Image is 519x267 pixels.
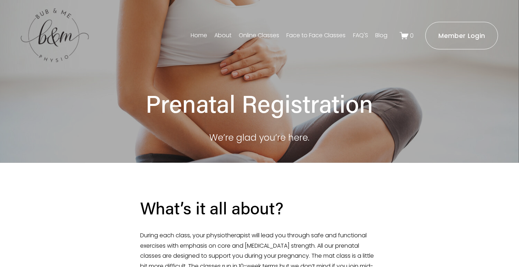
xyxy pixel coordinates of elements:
h1: Prenatal Registration [80,88,438,118]
a: Blog [375,30,387,41]
a: About [214,30,232,41]
a: 0 items in cart [400,31,414,40]
p: We’re glad you’re here. [80,130,438,146]
a: FAQ'S [353,30,368,41]
a: Member Login [425,22,498,49]
ms-portal-inner: Member Login [439,31,485,40]
a: Home [191,30,207,41]
a: Face to Face Classes [287,30,346,41]
h2: What’s it all about? [140,197,379,219]
img: bubandme [21,8,89,63]
span: 0 [410,31,414,40]
a: Online Classes [239,30,279,41]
